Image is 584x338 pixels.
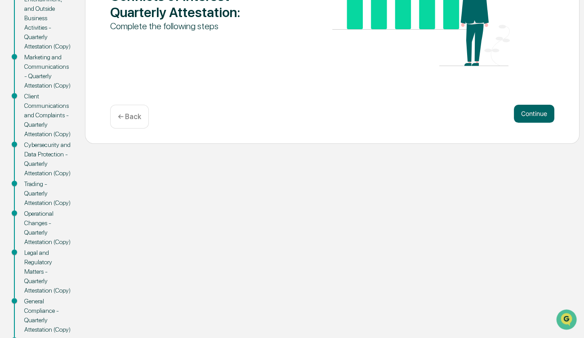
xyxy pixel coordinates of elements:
[555,308,580,333] iframe: Open customer support
[153,71,164,82] button: Start new chat
[74,113,111,122] span: Attestations
[24,297,71,334] div: General Compliance - Quarterly Attestation (Copy)
[514,105,554,123] button: Continue
[18,130,57,139] span: Data Lookup
[31,68,147,77] div: Start new chat
[89,152,109,159] span: Pylon
[24,179,71,208] div: Trading - Quarterly Attestation (Copy)
[9,114,16,121] div: 🖐️
[63,151,109,159] a: Powered byPylon
[62,109,115,125] a: 🗄️Attestations
[5,109,62,125] a: 🖐️Preclearance
[9,68,25,84] img: 1746055101610-c473b297-6a78-478c-a979-82029cc54cd1
[9,131,16,138] div: 🔎
[18,113,58,122] span: Preclearance
[24,140,71,178] div: Cybersecurity and Data Protection - Quarterly Attestation (Copy)
[24,53,71,90] div: Marketing and Communications - Quarterly Attestation (Copy)
[118,112,141,121] p: ← Back
[5,126,60,142] a: 🔎Data Lookup
[65,114,72,121] div: 🗄️
[24,92,71,139] div: Client Communications and Complaints - Quarterly Attestation (Copy)
[31,77,114,84] div: We're available if you need us!
[110,20,288,32] div: Complete the following steps
[24,248,71,295] div: Legal and Regulatory Matters - Quarterly Attestation (Copy)
[24,209,71,247] div: Operational Changes - Quarterly Attestation (Copy)
[9,18,164,33] p: How can we help?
